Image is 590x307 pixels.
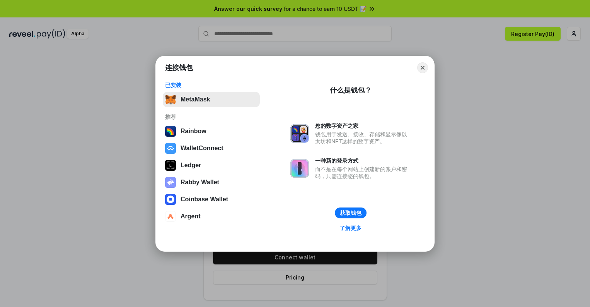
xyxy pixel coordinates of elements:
img: svg+xml,%3Csvg%20width%3D%2228%22%20height%3D%2228%22%20viewBox%3D%220%200%2028%2028%22%20fill%3D... [165,143,176,154]
div: 推荐 [165,113,257,120]
button: Close [417,62,428,73]
button: Rainbow [163,123,260,139]
button: Argent [163,209,260,224]
div: 已安装 [165,82,257,89]
button: Rabby Wallet [163,175,260,190]
h1: 连接钱包 [165,63,193,72]
img: svg+xml,%3Csvg%20width%3D%2228%22%20height%3D%2228%22%20viewBox%3D%220%200%2028%2028%22%20fill%3D... [165,211,176,222]
div: 什么是钱包？ [330,86,372,95]
img: svg+xml,%3Csvg%20xmlns%3D%22http%3A%2F%2Fwww.w3.org%2F2000%2Fsvg%22%20fill%3D%22none%22%20viewBox... [290,159,309,178]
div: 一种新的登录方式 [315,157,411,164]
div: Coinbase Wallet [181,196,228,203]
img: svg+xml,%3Csvg%20xmlns%3D%22http%3A%2F%2Fwww.w3.org%2F2000%2Fsvg%22%20fill%3D%22none%22%20viewBox... [165,177,176,188]
button: WalletConnect [163,141,260,156]
div: WalletConnect [181,145,223,152]
img: svg+xml,%3Csvg%20xmlns%3D%22http%3A%2F%2Fwww.w3.org%2F2000%2Fsvg%22%20width%3D%2228%22%20height%3... [165,160,176,171]
button: Ledger [163,158,260,173]
div: MetaMask [181,96,210,103]
div: Argent [181,213,201,220]
div: Rainbow [181,128,206,135]
div: 获取钱包 [340,209,362,216]
div: Rabby Wallet [181,179,219,186]
div: 您的数字资产之家 [315,122,411,129]
img: svg+xml,%3Csvg%20width%3D%22120%22%20height%3D%22120%22%20viewBox%3D%220%200%20120%20120%22%20fil... [165,126,176,137]
button: 获取钱包 [335,208,367,218]
div: Ledger [181,162,201,169]
button: MetaMask [163,92,260,107]
a: 了解更多 [335,223,366,233]
img: svg+xml,%3Csvg%20width%3D%2228%22%20height%3D%2228%22%20viewBox%3D%220%200%2028%2028%22%20fill%3D... [165,194,176,205]
img: svg+xml,%3Csvg%20fill%3D%22none%22%20height%3D%2233%22%20viewBox%3D%220%200%2035%2033%22%20width%... [165,94,176,105]
div: 钱包用于发送、接收、存储和显示像以太坊和NFT这样的数字资产。 [315,131,411,145]
button: Coinbase Wallet [163,192,260,207]
div: 而不是在每个网站上创建新的账户和密码，只需连接您的钱包。 [315,166,411,180]
img: svg+xml,%3Csvg%20xmlns%3D%22http%3A%2F%2Fwww.w3.org%2F2000%2Fsvg%22%20fill%3D%22none%22%20viewBox... [290,124,309,143]
div: 了解更多 [340,225,362,232]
